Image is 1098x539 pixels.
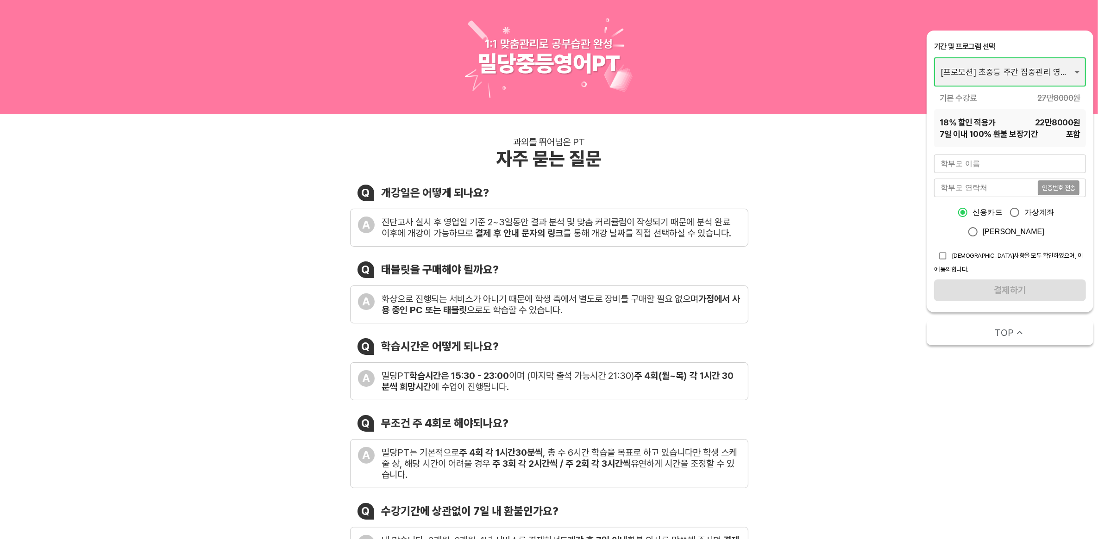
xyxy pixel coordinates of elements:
div: 학습시간은 어떻게 되나요? [382,340,499,353]
input: 학부모 이름을 입력해주세요 [934,155,1086,173]
div: Q [358,503,374,520]
div: A [358,217,375,233]
div: A [358,293,375,310]
div: Q [358,415,374,432]
div: [프로모션] 초중등 주간 집중관리 영어 4주(약 1개월) 프로그램 [934,57,1086,86]
div: 과외를 뛰어넘은 PT [513,136,585,148]
b: 학습시간은 15:30 - 23:00 [410,370,509,381]
span: [DEMOGRAPHIC_DATA]사항을 모두 확인하였으며, 이에 동의합니다. [934,252,1083,273]
div: Q [358,185,374,201]
span: 18 % 할인 적용가 [940,117,996,128]
span: TOP [995,326,1014,339]
div: 화상으로 진행되는 서비스가 아니기 때문에 학생 측에서 별도로 장비를 구매할 필요 없으며 으로도 학습할 수 있습니다. [382,293,740,316]
b: 가정에서 사용 중인 PC 또는 태블릿 [382,293,740,316]
span: 가상계좌 [1024,207,1054,218]
b: 주 4회(월~목) 각 1시간 30분씩 희망시간 [382,370,734,392]
div: 밀당중등영어PT [478,50,620,77]
div: 기간 및 프로그램 선택 [934,42,1086,52]
b: 주 3회 각 2시간씩 / 주 2회 각 3시간씩 [493,458,631,469]
span: 포함 [1066,128,1080,140]
button: TOP [927,320,1093,345]
b: 결제 후 안내 문자의 링크 [476,228,564,239]
span: 27만8000 원 [1037,92,1080,104]
div: 진단고사 실시 후 영업일 기준 2~3일동안 결과 분석 및 맞춤 커리큘럼이 작성되기 때문에 분석 완료 이후에 개강이 가능하므로 를 통해 개강 날짜를 직접 선택하실 수 있습니다. [382,217,740,239]
b: 주 4회 각 1시간30분씩 [459,447,543,458]
div: 1:1 맞춤관리로 공부습관 완성 [485,37,613,50]
div: A [358,447,375,464]
span: 신용카드 [973,207,1003,218]
div: 밀당PT는 기본적으로 , 총 주 6시간 학습을 목표로 하고 있습니다만 학생 스케줄 상, 해당 시간이 어려울 경우 유연하게 시간을 조정할 수 있습니다. [382,447,740,480]
input: 학부모 연락처를 입력해주세요 [934,179,1038,197]
span: 기본 수강료 [940,92,977,104]
div: 자주 묻는 질문 [496,148,602,170]
div: Q [358,338,374,355]
div: 밀당PT 이며 (마지막 출석 가능시간 21:30) 에 수업이 진행됩니다. [382,370,740,392]
div: Q [358,261,374,278]
span: 22만8000 원 [1035,117,1080,128]
div: 태블릿을 구매해야 될까요? [382,263,499,276]
span: 7 일 이내 100% 환불 보장기간 [940,128,1038,140]
div: 개강일은 어떻게 되나요? [382,186,489,199]
div: A [358,370,375,387]
div: 수강기간에 상관없이 7일 내 환불인가요? [382,504,559,518]
div: 무조건 주 4회로 해야되나요? [382,416,509,430]
span: [PERSON_NAME] [983,226,1045,237]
